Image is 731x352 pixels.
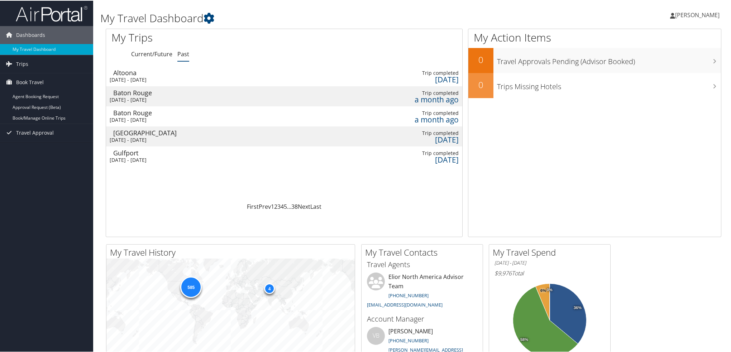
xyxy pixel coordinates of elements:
h2: My Travel Contacts [365,246,483,258]
li: Elior North America Advisor Team [363,272,481,310]
a: First [247,202,259,210]
a: [PERSON_NAME] [670,4,727,25]
div: Trip completed [377,69,459,76]
h6: [DATE] - [DATE] [494,259,605,266]
h3: Travel Agents [367,259,477,269]
div: Baton Rouge [113,89,195,95]
div: [DATE] - [DATE] [110,136,191,143]
h2: My Travel History [110,246,355,258]
span: Travel Approval [16,123,54,141]
h3: Trips Missing Hotels [497,77,721,91]
a: 2 [274,202,277,210]
h2: 0 [468,78,493,90]
div: [DATE] - [DATE] [110,76,191,82]
div: Baton Rouge [113,109,195,115]
h1: My Travel Dashboard [100,10,518,25]
tspan: 36% [574,305,582,309]
h1: My Action Items [468,29,721,44]
h6: Total [494,269,605,276]
a: [PHONE_NUMBER] [388,291,429,298]
div: Altoona [113,69,195,75]
h1: My Trips [111,29,309,44]
tspan: 58% [520,337,528,341]
a: 5 [284,202,287,210]
span: … [287,202,291,210]
div: [DATE] - [DATE] [110,156,191,163]
span: $9,976 [494,269,512,276]
div: [DATE] - [DATE] [110,116,191,122]
a: Last [310,202,321,210]
span: Book Travel [16,73,44,91]
div: [DATE] - [DATE] [110,96,191,102]
a: 0Trips Missing Hotels [468,72,721,97]
a: Next [298,202,310,210]
div: [DATE] [377,156,459,162]
a: 3 [277,202,281,210]
h2: 0 [468,53,493,65]
tspan: 6% [540,288,546,292]
a: 0Travel Approvals Pending (Advisor Booked) [468,47,721,72]
div: 4 [264,282,275,293]
div: Trip completed [377,109,459,116]
a: 4 [281,202,284,210]
div: a month ago [377,96,459,102]
a: 38 [291,202,298,210]
span: Dashboards [16,25,45,43]
div: [GEOGRAPHIC_DATA] [113,129,195,135]
a: Prev [259,202,271,210]
a: [PHONE_NUMBER] [388,337,429,343]
a: Past [177,49,189,57]
a: 1 [271,202,274,210]
div: Trip completed [377,89,459,96]
tspan: 0% [547,287,553,291]
div: [DATE] [377,76,459,82]
h2: My Travel Spend [493,246,610,258]
div: a month ago [377,116,459,122]
div: Trip completed [377,149,459,156]
div: Trip completed [377,129,459,136]
div: VB [367,326,385,344]
a: Current/Future [131,49,172,57]
a: [EMAIL_ADDRESS][DOMAIN_NAME] [367,301,443,307]
div: 585 [180,276,202,297]
h3: Account Manager [367,313,477,323]
img: airportal-logo.png [16,5,87,21]
h3: Travel Approvals Pending (Advisor Booked) [497,52,721,66]
span: [PERSON_NAME] [675,10,720,18]
div: Gulfport [113,149,195,155]
div: [DATE] [377,136,459,142]
span: Trips [16,54,28,72]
